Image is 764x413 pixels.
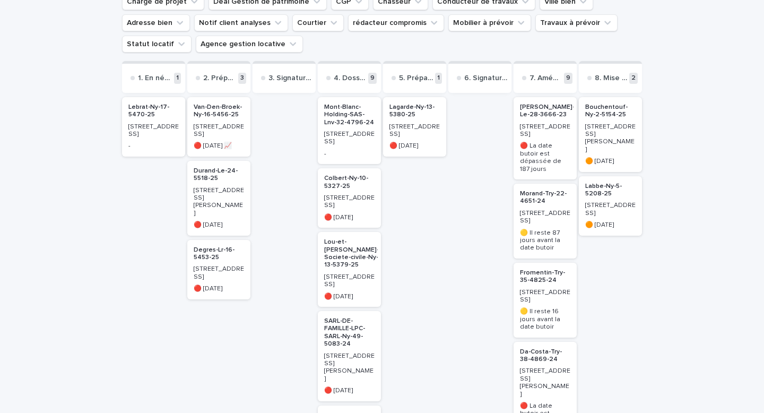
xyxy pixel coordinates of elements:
p: [STREET_ADDRESS] [520,123,570,139]
p: - [128,142,179,150]
p: [STREET_ADDRESS] [324,194,375,210]
p: [STREET_ADDRESS] [585,202,636,217]
p: - [324,150,375,158]
p: 9 [368,73,377,84]
button: Statut locatif [122,36,192,53]
a: Fromentin-Try-35-4825-24[STREET_ADDRESS]🟡 Il reste 16 jours avant la date butoir [514,263,577,338]
p: [STREET_ADDRESS] [324,131,375,146]
p: [STREET_ADDRESS][PERSON_NAME] [324,352,375,383]
p: 🔴 [DATE] [324,387,375,394]
p: 3 [238,73,246,84]
p: 🟡 Il reste 87 jours avant la date butoir [520,229,570,252]
a: Mont-Blanc-Holding-SAS-Lnv-32-4796-24[STREET_ADDRESS]- [318,97,381,164]
button: Agence gestion locative [196,36,303,53]
p: 🟠 [DATE] [585,158,636,165]
p: 5. Préparation de l'acte notarié [399,74,433,83]
p: [PERSON_NAME]-Le-28-3666-23 [520,104,575,119]
p: Degres-Lr-16-5453-25 [194,246,244,262]
p: Mont-Blanc-Holding-SAS-Lnv-32-4796-24 [324,104,375,126]
p: Colbert-Ny-10-5327-25 [324,175,375,190]
p: Da-Costa-Try-38-4869-24 [520,348,570,364]
p: Lebrat-Ny-17-5470-25 [128,104,179,119]
p: 🔴 [DATE] [324,293,375,300]
p: [STREET_ADDRESS] [389,123,440,139]
p: [STREET_ADDRESS] [520,210,570,225]
p: 7. Aménagements et travaux [529,74,562,83]
p: 🔴 [DATE] 📈 [194,142,244,150]
button: Mobilier à prévoir [448,14,531,31]
button: Notif client analyses [194,14,288,31]
p: [STREET_ADDRESS] [194,123,244,139]
p: Van-Den-Broek-Ny-16-5456-25 [194,104,244,119]
p: 6. Signature de l'acte notarié [464,74,507,83]
p: Lagarde-Ny-13-5380-25 [389,104,440,119]
p: [STREET_ADDRESS] [128,123,179,139]
a: Bouchentouf-Ny-2-5154-25[STREET_ADDRESS][PERSON_NAME]🟠 [DATE] [579,97,642,172]
a: Lou-et-[PERSON_NAME]-Societe-civile-Ny-13-5379-25[STREET_ADDRESS]🔴 [DATE] [318,232,381,307]
p: 🔴 [DATE] [194,285,244,292]
p: 🟡 Il reste 16 jours avant la date butoir [520,308,570,331]
p: Bouchentouf-Ny-2-5154-25 [585,104,636,119]
p: Fromentin-Try-35-4825-24 [520,269,570,285]
button: rédacteur compromis [348,14,444,31]
a: Lebrat-Ny-17-5470-25[STREET_ADDRESS]- [122,97,185,157]
p: 8. Mise en loc et gestion [595,74,627,83]
p: 4. Dossier de financement [334,74,366,83]
p: Morand-Try-22-4651-24 [520,190,570,205]
p: [STREET_ADDRESS][PERSON_NAME] [520,367,570,398]
a: SARL-DE-FAMILLE-LPC-SARL-Ny-49-5083-24[STREET_ADDRESS][PERSON_NAME]🔴 [DATE] [318,311,381,401]
a: Lagarde-Ny-13-5380-25[STREET_ADDRESS]🔴 [DATE] [383,97,446,157]
p: 1 [174,73,181,84]
p: 2 [629,73,638,84]
p: Durand-Le-24-5518-25 [194,167,244,183]
p: 2. Préparation compromis [203,74,236,83]
p: 1. En négociation [138,74,172,83]
a: [PERSON_NAME]-Le-28-3666-23[STREET_ADDRESS]🔴 La date butoir est dépassée de 187 jours [514,97,577,179]
button: Travaux à prévoir [535,14,618,31]
p: 1 [435,73,442,84]
p: 🔴 [DATE] [194,221,244,229]
p: [STREET_ADDRESS] [520,289,570,304]
p: [STREET_ADDRESS][PERSON_NAME] [194,187,244,218]
p: 🔴 [DATE] [324,214,375,221]
p: 9 [564,73,572,84]
p: [STREET_ADDRESS] [194,265,244,281]
button: Courtier [292,14,344,31]
p: [STREET_ADDRESS][PERSON_NAME] [585,123,636,154]
a: Van-Den-Broek-Ny-16-5456-25[STREET_ADDRESS]🔴 [DATE] 📈 [187,97,250,157]
p: [STREET_ADDRESS] [324,273,375,289]
p: 🔴 [DATE] [389,142,440,150]
button: Adresse bien [122,14,190,31]
p: SARL-DE-FAMILLE-LPC-SARL-Ny-49-5083-24 [324,317,375,348]
a: Colbert-Ny-10-5327-25[STREET_ADDRESS]🔴 [DATE] [318,168,381,228]
a: Labbe-Ny-5-5208-25[STREET_ADDRESS]🟠 [DATE] [579,176,642,236]
a: Durand-Le-24-5518-25[STREET_ADDRESS][PERSON_NAME]🔴 [DATE] [187,161,250,236]
p: Labbe-Ny-5-5208-25 [585,183,636,198]
p: 3. Signature compromis [268,74,311,83]
a: Morand-Try-22-4651-24[STREET_ADDRESS]🟡 Il reste 87 jours avant la date butoir [514,184,577,259]
p: 🟠 [DATE] [585,221,636,229]
a: Degres-Lr-16-5453-25[STREET_ADDRESS]🔴 [DATE] [187,240,250,299]
p: 🔴 La date butoir est dépassée de 187 jours [520,142,570,173]
p: Lou-et-[PERSON_NAME]-Societe-civile-Ny-13-5379-25 [324,238,379,269]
